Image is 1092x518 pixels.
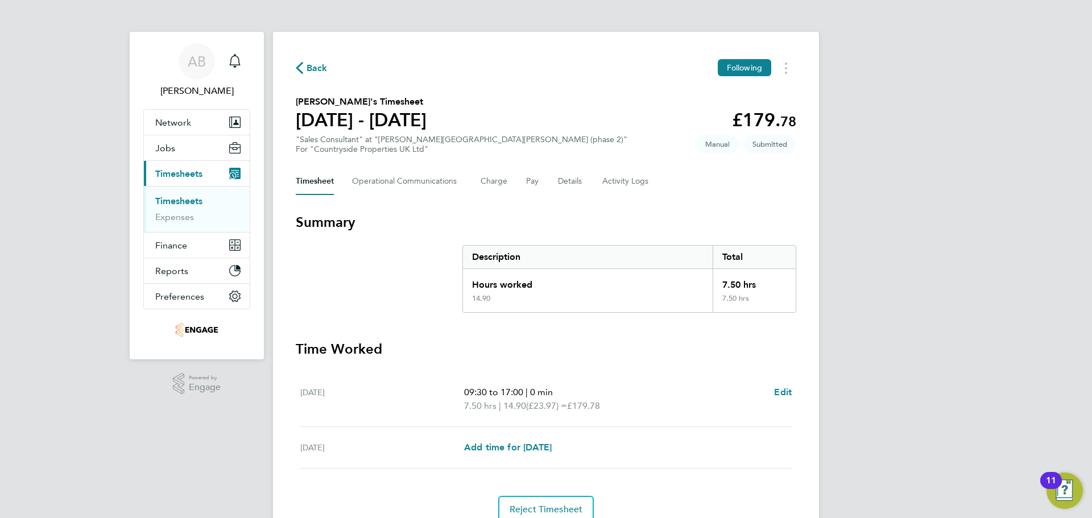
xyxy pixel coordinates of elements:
[510,504,583,515] span: Reject Timesheet
[481,168,508,195] button: Charge
[155,240,187,251] span: Finance
[144,258,250,283] button: Reports
[774,387,792,397] span: Edit
[718,59,771,76] button: Following
[155,212,194,222] a: Expenses
[526,400,567,411] span: (£23.97) =
[144,161,250,186] button: Timesheets
[732,109,796,131] app-decimal: £179.
[189,383,221,392] span: Engage
[296,340,796,358] h3: Time Worked
[300,386,464,413] div: [DATE]
[352,168,462,195] button: Operational Communications
[130,32,264,359] nav: Main navigation
[155,168,202,179] span: Timesheets
[296,109,427,131] h1: [DATE] - [DATE]
[143,84,250,98] span: Andreea Bortan
[463,246,713,268] div: Description
[144,284,250,309] button: Preferences
[1046,473,1083,509] button: Open Resource Center, 11 new notifications
[173,373,221,395] a: Powered byEngage
[155,196,202,206] a: Timesheets
[144,233,250,258] button: Finance
[472,294,490,303] div: 14.90
[602,168,650,195] button: Activity Logs
[464,441,552,454] a: Add time for [DATE]
[776,59,796,77] button: Timesheets Menu
[296,213,796,231] h3: Summary
[727,63,762,73] span: Following
[155,117,191,128] span: Network
[143,43,250,98] a: AB[PERSON_NAME]
[780,113,796,130] span: 78
[144,110,250,135] button: Network
[526,168,540,195] button: Pay
[188,54,206,69] span: AB
[296,135,627,154] div: "Sales Consultant" at "[PERSON_NAME][GEOGRAPHIC_DATA][PERSON_NAME] (phase 2)"
[503,399,526,413] span: 14.90
[462,245,796,313] div: Summary
[713,246,796,268] div: Total
[713,294,796,312] div: 7.50 hrs
[774,386,792,399] a: Edit
[296,168,334,195] button: Timesheet
[464,387,523,397] span: 09:30 to 17:00
[175,321,218,339] img: teamresourcing-logo-retina.png
[464,400,497,411] span: 7.50 hrs
[155,291,204,302] span: Preferences
[1046,480,1056,495] div: 11
[189,373,221,383] span: Powered by
[743,135,796,154] span: This timesheet is Submitted.
[567,400,600,411] span: £179.78
[307,61,328,75] span: Back
[464,442,552,453] span: Add time for [DATE]
[530,387,553,397] span: 0 min
[526,387,528,397] span: |
[463,269,713,294] div: Hours worked
[696,135,739,154] span: This timesheet was manually created.
[155,266,188,276] span: Reports
[499,400,501,411] span: |
[296,144,627,154] div: For "Countryside Properties UK Ltd"
[300,441,464,454] div: [DATE]
[296,61,328,75] button: Back
[155,143,175,154] span: Jobs
[144,135,250,160] button: Jobs
[558,168,584,195] button: Details
[144,186,250,232] div: Timesheets
[713,269,796,294] div: 7.50 hrs
[296,95,427,109] h2: [PERSON_NAME]'s Timesheet
[143,321,250,339] a: Go to home page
